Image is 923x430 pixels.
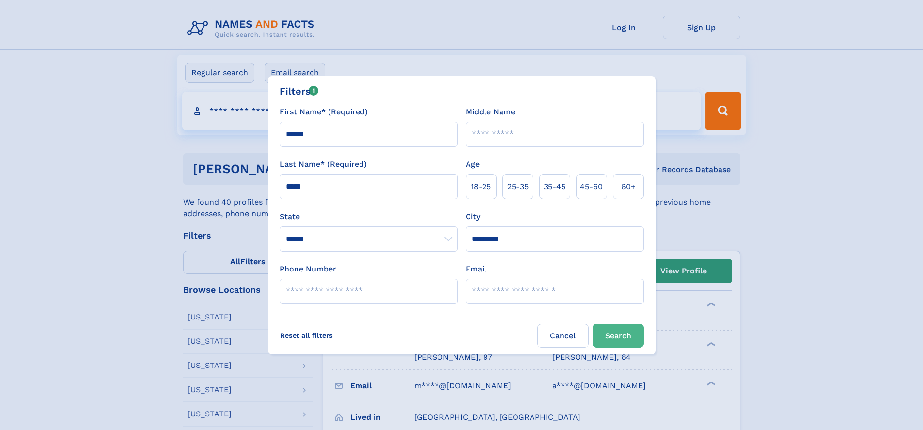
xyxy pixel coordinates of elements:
[280,211,458,223] label: State
[507,181,529,192] span: 25‑35
[544,181,565,192] span: 35‑45
[466,106,515,118] label: Middle Name
[466,211,480,223] label: City
[280,159,367,170] label: Last Name* (Required)
[466,159,480,170] label: Age
[280,84,319,98] div: Filters
[593,324,644,348] button: Search
[580,181,603,192] span: 45‑60
[537,324,589,348] label: Cancel
[274,324,339,347] label: Reset all filters
[471,181,491,192] span: 18‑25
[280,106,368,118] label: First Name* (Required)
[621,181,636,192] span: 60+
[466,263,486,275] label: Email
[280,263,336,275] label: Phone Number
